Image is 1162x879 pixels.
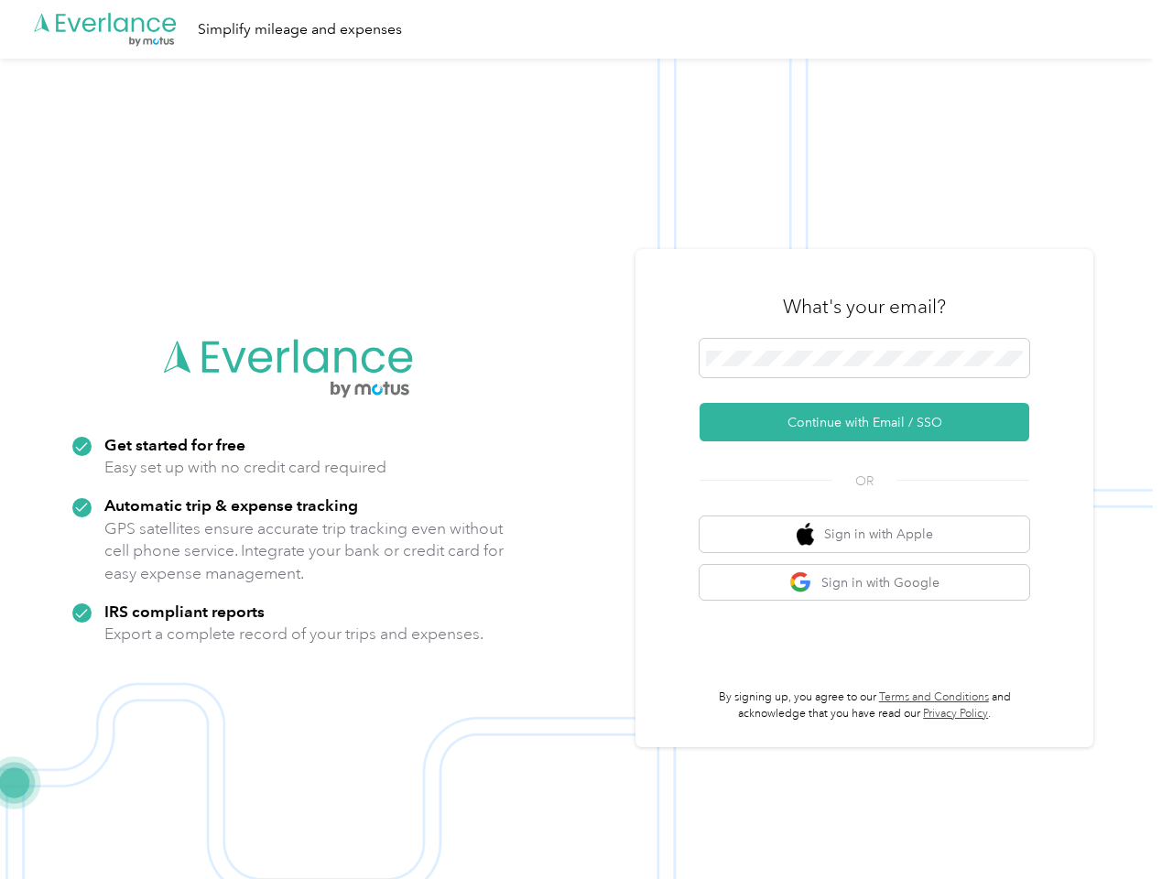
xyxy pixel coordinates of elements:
h3: What's your email? [783,294,946,320]
img: apple logo [797,523,815,546]
button: google logoSign in with Google [700,565,1029,601]
strong: Automatic trip & expense tracking [104,495,358,515]
button: Continue with Email / SSO [700,403,1029,441]
strong: Get started for free [104,435,245,454]
button: apple logoSign in with Apple [700,516,1029,552]
strong: IRS compliant reports [104,602,265,621]
img: google logo [789,571,812,594]
span: OR [832,472,896,491]
p: GPS satellites ensure accurate trip tracking even without cell phone service. Integrate your bank... [104,517,505,585]
p: Easy set up with no credit card required [104,456,386,479]
a: Privacy Policy [923,707,988,721]
a: Terms and Conditions [879,690,989,704]
p: By signing up, you agree to our and acknowledge that you have read our . [700,689,1029,722]
div: Simplify mileage and expenses [198,18,402,41]
p: Export a complete record of your trips and expenses. [104,623,483,646]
